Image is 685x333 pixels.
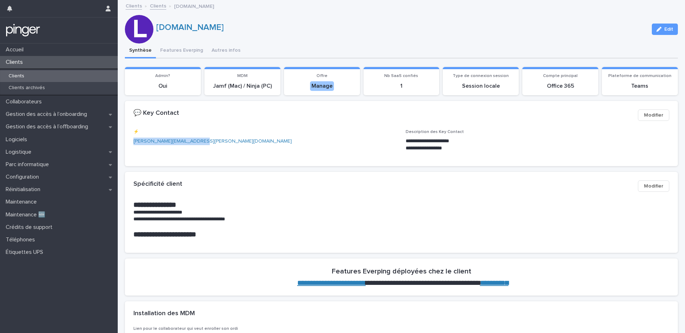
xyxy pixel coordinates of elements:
[664,27,673,32] span: Edit
[156,23,224,32] a: [DOMAIN_NAME]
[332,267,471,276] h2: Features Everping déployées chez le client
[447,83,514,89] p: Session locale
[3,199,42,205] p: Maintenance
[3,186,46,193] p: Réinitialisation
[3,111,93,118] p: Gestion des accès à l’onboarding
[209,83,276,89] p: Jamf (Mac) / Ninja (PC)
[3,149,37,155] p: Logistique
[543,74,578,78] span: Compte principal
[3,174,45,180] p: Configuration
[129,83,197,89] p: Oui
[3,123,94,130] p: Gestion des accès à l’offboarding
[133,327,238,331] span: Lien pour le collaborateur qui veut enroller son ordi
[527,83,594,89] p: Office 365
[3,161,55,168] p: Parc informatique
[606,83,674,89] p: Teams
[316,74,328,78] span: Offre
[133,109,179,117] h2: 💬 Key Contact
[638,109,669,121] button: Modifier
[156,43,207,58] button: Features Everping
[3,224,58,231] p: Crédits de support
[652,24,678,35] button: Edit
[133,130,139,134] span: ⚡️
[6,23,40,37] img: mTgBEunGTSyRkCgitkcU
[644,112,663,119] span: Modifier
[237,74,248,78] span: MDM
[3,236,41,243] p: Téléphones
[133,180,182,188] h2: Spécificité client
[638,180,669,192] button: Modifier
[3,59,29,66] p: Clients
[406,130,464,134] span: Description des Key Contact
[133,310,195,318] h2: Installation des MDM
[207,43,245,58] button: Autres infos
[150,1,166,10] a: Clients
[368,83,435,89] p: 1
[125,43,156,58] button: Synthèse
[3,46,29,53] p: Accueil
[3,136,33,143] p: Logiciels
[384,74,418,78] span: Nb SaaS confiés
[133,139,292,144] a: [PERSON_NAME][EMAIL_ADDRESS][PERSON_NAME][DOMAIN_NAME]
[126,1,142,10] a: Clients
[174,2,214,10] p: [DOMAIN_NAME]
[3,211,51,218] p: Maintenance 🆕
[453,74,509,78] span: Type de connexion session
[3,98,47,105] p: Collaborateurs
[3,73,30,79] p: Clients
[3,85,51,91] p: Clients archivés
[310,81,334,91] div: Manage
[3,249,49,256] p: Étiquettes UPS
[608,74,671,78] span: Plateforme de communication
[155,74,170,78] span: Admin?
[644,183,663,190] span: Modifier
